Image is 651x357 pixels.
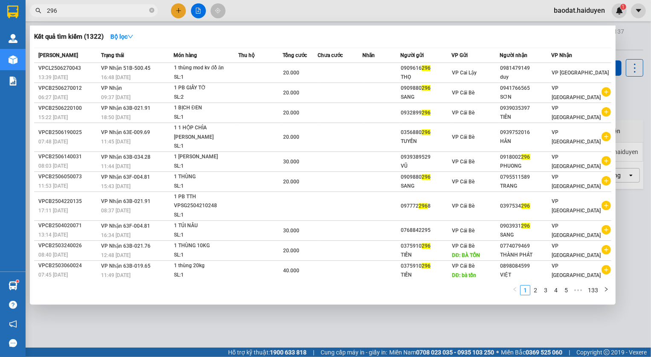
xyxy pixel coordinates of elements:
div: 1 THÙNG [174,172,238,182]
span: plus-circle [602,201,611,210]
a: 4 [551,286,561,295]
span: 20.000 [283,70,299,76]
li: 3 [541,285,551,295]
span: VP Nhận [551,52,572,58]
div: THỌ [401,73,451,82]
span: [PERSON_NAME] [38,52,78,58]
span: 296 [521,154,530,160]
span: 08:37 [DATE] [101,208,130,214]
span: VP [GEOGRAPHIC_DATA] [552,223,601,238]
span: 11:49 [DATE] [101,272,130,278]
div: TIỀN [401,251,451,260]
span: VP Nhận 63F-004.81 [101,174,150,180]
span: VP [GEOGRAPHIC_DATA] [552,105,601,120]
span: plus-circle [602,225,611,234]
button: Bộ lọcdown [104,30,140,43]
div: SANG [401,182,451,191]
span: 16:34 [DATE] [101,232,130,238]
span: 07:45 [DATE] [38,272,68,278]
div: THÀNH PHÁT [501,251,551,260]
span: close-circle [149,7,154,15]
div: SL: 1 [174,231,238,240]
span: VP Nhận 63F-004.81 [101,223,150,229]
span: VP Cái Bè [452,228,475,234]
img: logo-vxr [7,6,18,18]
span: 296 [422,110,431,116]
span: 296 [422,243,431,249]
div: SL: 1 [174,73,238,82]
span: question-circle [9,301,17,309]
span: 20.000 [283,134,299,140]
div: SL: 1 [174,211,238,220]
span: VP [GEOGRAPHIC_DATA] [552,70,609,76]
a: 133 [585,286,601,295]
img: warehouse-icon [9,55,17,64]
span: plus-circle [602,132,611,141]
div: TRANG [501,182,551,191]
li: 133 [585,285,601,295]
div: 0774079469 [501,242,551,251]
span: ••• [571,285,585,295]
span: 12:48 [DATE] [101,252,130,258]
span: 296 [422,174,431,180]
div: 1 PB GIẤY TỜ [174,83,238,93]
span: Thu hộ [238,52,255,58]
div: 0909880 [401,173,451,182]
div: SL: 1 [174,113,238,122]
div: 0898084599 [501,262,551,271]
span: VP Nhận 63B-019.65 [101,263,150,269]
div: 0939752016 [501,128,551,137]
div: VIỆT [501,271,551,280]
span: close-circle [149,8,154,13]
div: SL: 1 [174,271,238,280]
div: 0981479149 [501,64,551,73]
span: VP [GEOGRAPHIC_DATA] [552,85,601,100]
span: Chưa cước [318,52,343,58]
div: 0903931 [501,222,551,231]
span: 17:11 [DATE] [38,208,68,214]
span: Tổng cước [283,52,307,58]
li: Next 5 Pages [571,285,585,295]
span: VP Cai Lậy [452,70,477,76]
span: left [512,287,518,292]
div: 1 [PERSON_NAME] [174,152,238,162]
span: message [9,339,17,347]
sup: 1 [16,280,19,283]
span: VP Cái Bè [452,159,475,165]
div: VPCB2503240026 [38,241,98,250]
span: VP [GEOGRAPHIC_DATA] [552,154,601,169]
div: TIỀN [401,271,451,280]
li: Previous Page [510,285,520,295]
div: VPCB2506270012 [38,84,98,93]
span: DĐ: BÀ TỒN [452,252,480,258]
span: plus-circle [602,265,611,274]
span: 07:48 [DATE] [38,139,68,145]
div: 0795511589 [501,173,551,182]
span: VP Nhận 63B-021.91 [101,198,150,204]
h3: Kết quả tìm kiếm ( 1322 ) [34,32,104,41]
span: 20.000 [283,90,299,96]
div: VPCL2506270043 [38,64,98,73]
button: left [510,285,520,295]
li: Next Page [601,285,611,295]
strong: Bộ lọc [110,33,133,40]
span: 296 [422,65,431,71]
div: VPCB2506050073 [38,172,98,181]
span: 06:27 [DATE] [38,94,68,100]
span: VP Cái Bè [452,90,475,96]
div: 0356880 [401,128,451,137]
span: Nhãn [362,52,375,58]
div: 1 thùng mod kv đồ ăn [174,63,238,73]
span: Trạng thái [101,52,124,58]
span: VP Nhận 63B-021.91 [101,105,150,111]
span: 296 [419,203,428,209]
span: VP Nhận 63B-034.28 [101,154,150,160]
li: 1 [520,285,530,295]
span: 18:50 [DATE] [101,114,130,120]
div: VPCB2506220100 [38,104,98,113]
span: 11:45 [DATE] [101,139,130,145]
span: 16:48 [DATE] [101,74,130,80]
div: SL: 1 [174,142,238,151]
div: PHUONG [501,162,551,171]
span: VP [GEOGRAPHIC_DATA] [552,243,601,258]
